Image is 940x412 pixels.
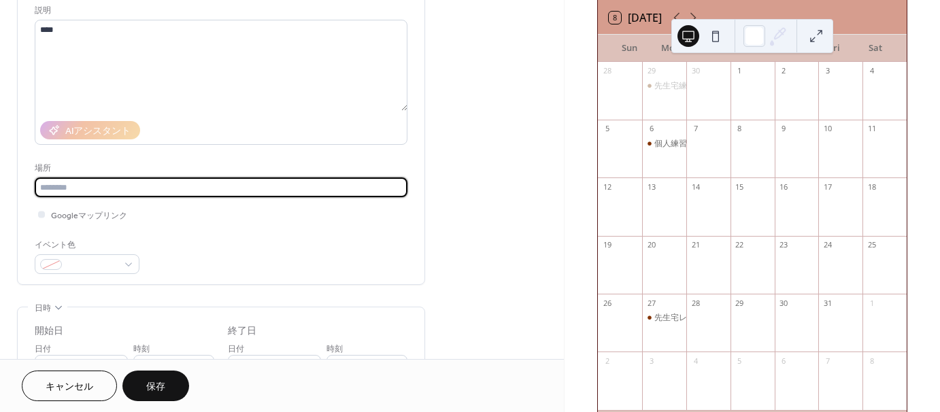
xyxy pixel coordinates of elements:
[867,182,877,192] div: 18
[654,80,695,92] div: 先生宅練習
[867,240,877,250] div: 25
[822,298,833,308] div: 31
[35,238,137,252] div: イベント色
[228,342,244,356] span: 日付
[735,66,745,76] div: 1
[867,298,877,308] div: 1
[779,356,789,366] div: 6
[650,35,690,62] div: Mon
[35,324,63,339] div: 開始日
[813,35,854,62] div: Fri
[326,342,343,356] span: 時刻
[779,66,789,76] div: 2
[646,298,656,308] div: 27
[779,124,789,134] div: 9
[690,124,701,134] div: 7
[690,66,701,76] div: 30
[602,240,612,250] div: 19
[867,356,877,366] div: 8
[735,124,745,134] div: 8
[735,298,745,308] div: 29
[690,182,701,192] div: 14
[122,371,189,401] button: 保存
[690,298,701,308] div: 28
[642,80,686,92] div: 先生宅練習
[779,240,789,250] div: 23
[602,66,612,76] div: 28
[735,240,745,250] div: 22
[822,124,833,134] div: 10
[654,312,711,324] div: 先生宅レッスン
[822,182,833,192] div: 17
[646,240,656,250] div: 20
[609,35,650,62] div: Sun
[602,356,612,366] div: 2
[22,371,117,401] button: キャンセル
[735,182,745,192] div: 15
[602,124,612,134] div: 5
[646,66,656,76] div: 29
[642,138,686,150] div: 個人練習
[822,356,833,366] div: 7
[690,240,701,250] div: 21
[35,3,405,18] div: 説明
[51,209,127,223] span: Googleマップリンク
[228,324,256,339] div: 終了日
[642,312,686,324] div: 先生宅レッスン
[35,161,405,175] div: 場所
[735,356,745,366] div: 5
[822,66,833,76] div: 3
[867,124,877,134] div: 11
[867,66,877,76] div: 4
[779,298,789,308] div: 30
[604,8,667,27] button: 8[DATE]
[654,138,687,150] div: 個人練習
[646,182,656,192] div: 13
[602,182,612,192] div: 12
[146,380,165,394] span: 保存
[46,380,93,394] span: キャンセル
[690,356,701,366] div: 4
[646,356,656,366] div: 3
[855,35,896,62] div: Sat
[35,301,51,315] span: 日時
[822,240,833,250] div: 24
[646,124,656,134] div: 6
[133,342,150,356] span: 時刻
[35,342,51,356] span: 日付
[602,298,612,308] div: 26
[779,182,789,192] div: 16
